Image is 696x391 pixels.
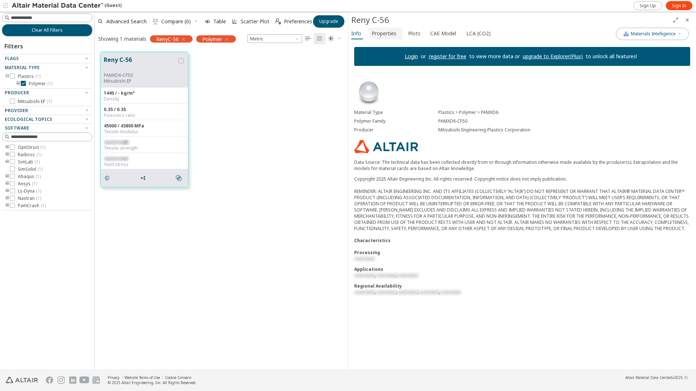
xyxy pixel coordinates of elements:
span: ( 1 ) [36,173,41,179]
span: Nastran [18,195,41,201]
span: Producer [5,90,29,96]
span: restricted [397,272,418,279]
span: Sign Up [640,3,656,9]
span: restricted [354,272,375,279]
img: Material Type Image [354,78,383,107]
span: Provider [5,107,28,114]
button: Flags [2,54,92,63]
button: Clear All Filters [2,24,92,36]
span: Scatter Plot [241,19,269,24]
div: PAMXD6-CF50 [104,72,177,78]
div: © 2025 Altair Engineering, Inc. All Rights Reserved. [108,380,197,385]
div: , , [354,272,690,279]
div: Poisson's ratio [104,112,185,118]
div: Material Type [354,110,438,115]
a: register for free [429,53,466,60]
span: ( 1 ) [40,144,46,150]
span: Plastics [18,74,40,79]
i: toogle group [5,188,10,194]
span: Radioss [18,152,41,158]
i: toogle group [5,181,10,187]
div: PAMXD6-CF50 [438,118,690,124]
span: Polymer [29,81,52,87]
span: OptiStruct [18,145,46,150]
span: restricted [376,289,396,295]
span: Abaqus [18,174,41,179]
span: restricted [354,256,375,262]
div: Processing [354,249,690,256]
div: Tensile modulus [104,129,185,135]
a: Sign Up [633,1,662,10]
div: Regional Availability [354,283,690,289]
span: restricted [354,289,375,295]
div: Showing 1 materials [98,35,146,42]
i:  [176,175,182,181]
span: Ls-Dyna [18,188,41,194]
span: Upgrade [319,19,338,24]
i: toogle group [5,145,10,150]
button: Theme [325,33,344,44]
span: Metric [248,34,302,43]
a: Cookie Consent [165,375,191,380]
button: Similar search [173,171,188,185]
span: Software [5,125,29,131]
span: Table [213,19,226,24]
span: Ecological Topics [5,116,52,122]
span: restricted [440,289,460,295]
i:  [275,19,281,24]
div: (v2025.1) [625,375,687,380]
span: ( 1 ) [36,195,41,201]
a: Sign In [666,1,692,10]
span: Materials Intelligence [631,31,676,37]
div: Yield stress [104,162,185,167]
span: LCA (CO2) [466,28,491,39]
img: Altair Material Data Center [12,2,104,9]
span: PamCrash [18,203,46,209]
span: Altair Material Data Center [625,375,671,380]
i: toogle group [5,195,10,201]
button: Close [681,14,693,26]
button: Provider [2,106,92,115]
span: Compare (0) [161,19,191,24]
span: restricted [397,289,418,295]
div: Density [104,96,185,102]
img: AI Copilot [623,31,629,37]
button: Share [137,171,152,185]
i:  [305,36,311,42]
button: Producer [2,88,92,97]
button: Details [101,171,116,185]
span: Sign In [672,3,686,9]
span: ( 1 ) [41,202,46,209]
span: ( 1 ) [47,80,52,87]
span: restricted [104,155,128,162]
span: SimSolid [18,166,43,172]
span: Advanced Search [106,19,147,24]
div: 45000 / 43800 MPa [104,123,185,129]
img: Altair Engineering [6,377,38,383]
div: 0.35 / 0.35 [104,107,185,112]
div: Unit System [248,34,302,43]
span: SimLab [18,159,40,165]
span: Polymer [202,36,222,42]
button: Software [2,124,92,133]
div: Copyright 2025 Altair Engineering Inc. All rights reserved. Copyright notice does not imply publi... [354,176,690,232]
i: toogle group [5,74,10,79]
span: Info [351,28,361,39]
span: restricted [376,272,396,279]
button: Table View [302,33,314,44]
button: Material Type [2,63,92,72]
div: 1440 / - kg/m³ [104,90,185,96]
div: , , , , [354,289,690,295]
div: Applications [354,266,690,272]
button: Tile View [314,33,325,44]
div: grid [95,46,348,369]
span: ( 1 ) [37,166,43,172]
a: Privacy [108,375,119,380]
span: Mitsubishi EP [18,99,52,104]
span: Properties [372,28,396,39]
span: ( 1 ) [36,151,41,158]
div: Tensile strength [104,145,185,151]
i: toogle group [5,203,10,209]
i: toogle group [5,152,10,158]
span: ( 1 ) [35,73,40,79]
